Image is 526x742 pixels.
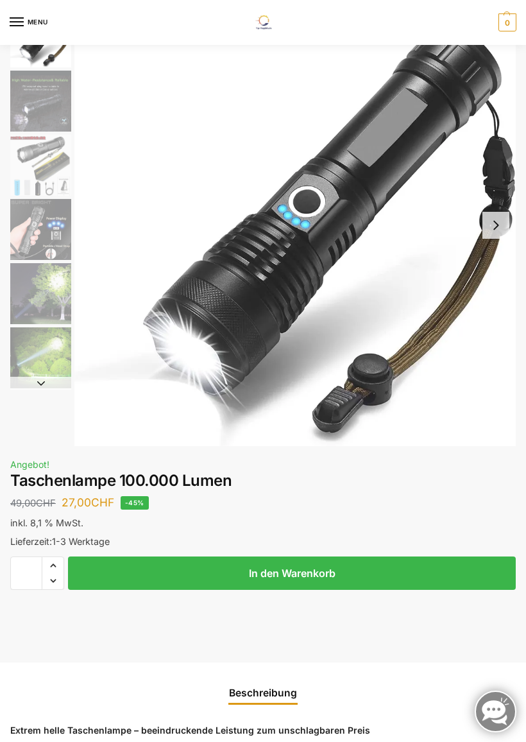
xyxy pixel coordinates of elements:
iframe: Sicherer Rahmen für schnelle Bezahlvorgänge [8,598,518,634]
button: Menu [10,13,48,32]
li: 5 / 6 [7,261,71,325]
h1: Taschenlampe 100.000 Lumen [10,472,516,490]
bdi: 27,00 [62,496,114,509]
a: Beschreibung [221,678,305,708]
img: Taschenlampe-1 [74,4,516,446]
input: Produktmenge [10,556,42,590]
bdi: 49,00 [10,497,56,509]
a: Extrem Starke TaschenlampeTaschenlampe 1 [74,4,516,446]
span: 1-3 Werktage [52,536,110,547]
span: CHF [36,497,56,509]
span: inkl. 8,1 % MwSt. [10,517,83,528]
span: Lieferzeit: [10,536,110,547]
button: In den Warenkorb [68,556,516,590]
img: Taschenlampe2 [10,135,71,196]
strong: Extrem helle Taschenlampe – beeindruckende Leistung zum unschlagbaren Preis [10,725,370,736]
span: 0 [498,13,516,31]
img: Taschenlampe2 [10,263,71,324]
button: Next slide [10,377,71,390]
li: 6 / 6 [7,325,71,390]
span: Increase quantity [42,557,64,574]
nav: Cart contents [495,13,516,31]
span: Angebot! [10,459,49,470]
li: 3 / 6 [7,133,71,197]
li: 4 / 6 [7,197,71,261]
img: Taschenlampe3 [10,199,71,260]
li: 2 / 6 [7,69,71,133]
img: Taschenlampe [10,327,71,388]
img: Solaranlagen, Speicheranlagen und Energiesparprodukte [248,15,278,30]
span: -45% [121,496,149,510]
li: 1 / 6 [74,4,516,446]
span: CHF [91,496,114,509]
button: Next slide [482,212,509,239]
img: Taschenlampe1 [10,71,71,132]
a: 0 [495,13,516,31]
span: Reduce quantity [42,573,64,589]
